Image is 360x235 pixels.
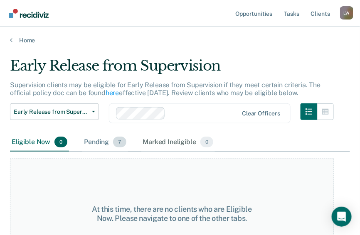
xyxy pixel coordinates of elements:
[10,37,350,44] a: Home
[200,137,213,147] span: 0
[340,6,353,20] button: Profile dropdown button
[54,137,67,147] span: 0
[10,103,99,120] button: Early Release from Supervision
[10,81,321,97] p: Supervision clients may be eligible for Early Release from Supervision if they meet certain crite...
[82,133,128,152] div: Pending7
[9,9,49,18] img: Recidiviz
[332,207,352,227] div: Open Intercom Messenger
[242,110,280,117] div: Clear officers
[113,137,126,147] span: 7
[10,133,69,152] div: Eligible Now0
[14,108,89,115] span: Early Release from Supervision
[91,205,253,223] div: At this time, there are no clients who are Eligible Now. Please navigate to one of the other tabs.
[10,57,334,81] div: Early Release from Supervision
[106,89,119,97] a: here
[141,133,215,152] div: Marked Ineligible0
[340,6,353,20] div: L W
